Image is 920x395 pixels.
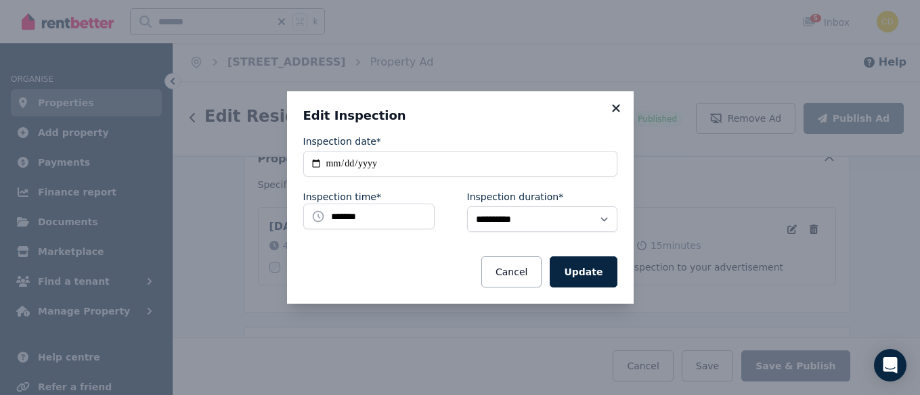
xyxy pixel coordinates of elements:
[874,349,906,381] div: Open Intercom Messenger
[550,256,617,287] button: Update
[303,135,381,148] label: Inspection date*
[303,190,381,204] label: Inspection time*
[467,190,564,204] label: Inspection duration*
[303,108,617,124] h3: Edit Inspection
[481,256,542,287] button: Cancel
